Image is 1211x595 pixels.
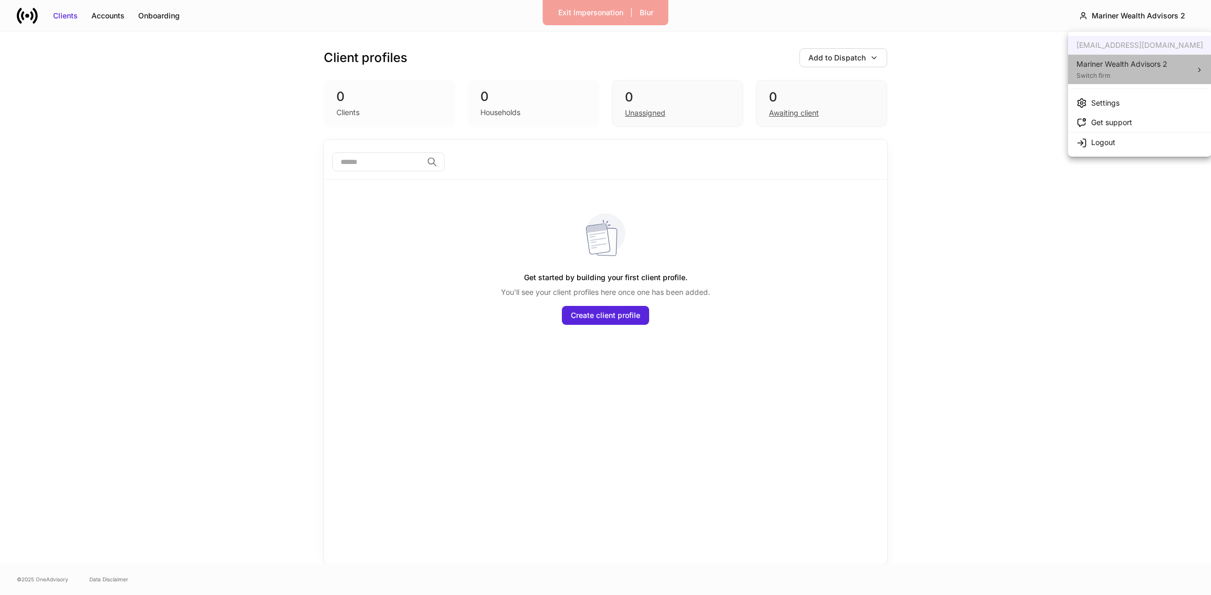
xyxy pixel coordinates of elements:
[1091,137,1115,148] div: Logout
[558,7,623,18] div: Exit Impersonation
[1076,40,1203,50] div: [EMAIL_ADDRESS][DOMAIN_NAME]
[1076,59,1167,69] div: Mariner Wealth Advisors 2
[1076,69,1167,80] div: Switch firm
[1091,117,1132,128] div: Get support
[640,7,653,18] div: Blur
[1091,98,1120,108] div: Settings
